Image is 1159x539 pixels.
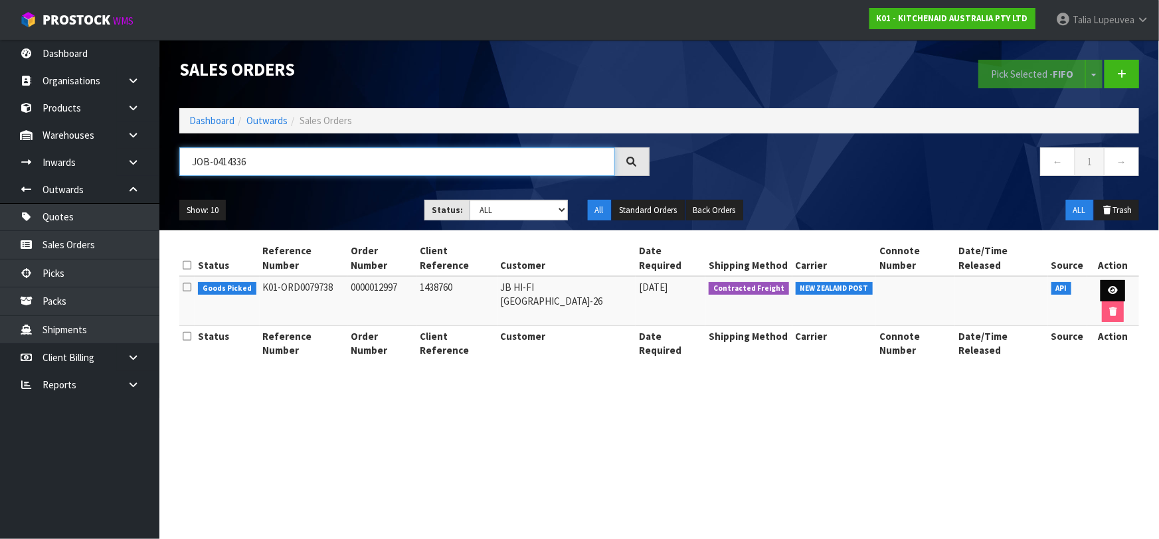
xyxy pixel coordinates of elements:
[978,60,1086,88] button: Pick Selected -FIFO
[1075,147,1105,176] a: 1
[955,326,1048,361] th: Date/Time Released
[705,240,792,276] th: Shipping Method
[1087,240,1139,276] th: Action
[709,282,789,295] span: Contracted Freight
[195,240,260,276] th: Status
[347,276,416,326] td: 0000012997
[1087,326,1139,361] th: Action
[877,13,1028,24] strong: K01 - KITCHENAID AUSTRALIA PTY LTD
[43,11,110,29] span: ProStock
[347,326,416,361] th: Order Number
[179,147,615,176] input: Search sales orders
[179,200,226,221] button: Show: 10
[1053,68,1073,80] strong: FIFO
[432,204,463,216] strong: Status:
[416,326,497,361] th: Client Reference
[246,114,288,127] a: Outwards
[1066,200,1093,221] button: ALL
[1048,326,1087,361] th: Source
[497,276,636,326] td: JB HI-FI [GEOGRAPHIC_DATA]-26
[876,326,955,361] th: Connote Number
[1093,13,1134,26] span: Lupeuvea
[876,240,955,276] th: Connote Number
[347,240,416,276] th: Order Number
[1040,147,1075,176] a: ←
[796,282,873,295] span: NEW ZEALAND POST
[179,60,650,79] h1: Sales Orders
[497,240,636,276] th: Customer
[869,8,1035,29] a: K01 - KITCHENAID AUSTRALIA PTY LTD
[1104,147,1139,176] a: →
[260,240,348,276] th: Reference Number
[416,240,497,276] th: Client Reference
[639,281,668,293] span: [DATE]
[955,240,1048,276] th: Date/Time Released
[705,326,792,361] th: Shipping Method
[260,326,348,361] th: Reference Number
[416,276,497,326] td: 1438760
[260,276,348,326] td: K01-ORD0079738
[497,326,636,361] th: Customer
[636,240,705,276] th: Date Required
[113,15,134,27] small: WMS
[636,326,705,361] th: Date Required
[1048,240,1087,276] th: Source
[1073,13,1091,26] span: Talia
[792,326,877,361] th: Carrier
[198,282,256,295] span: Goods Picked
[612,200,685,221] button: Standard Orders
[1095,200,1139,221] button: Trash
[792,240,877,276] th: Carrier
[1051,282,1072,295] span: API
[195,326,260,361] th: Status
[588,200,611,221] button: All
[20,11,37,28] img: cube-alt.png
[189,114,234,127] a: Dashboard
[686,200,743,221] button: Back Orders
[669,147,1140,180] nav: Page navigation
[300,114,352,127] span: Sales Orders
